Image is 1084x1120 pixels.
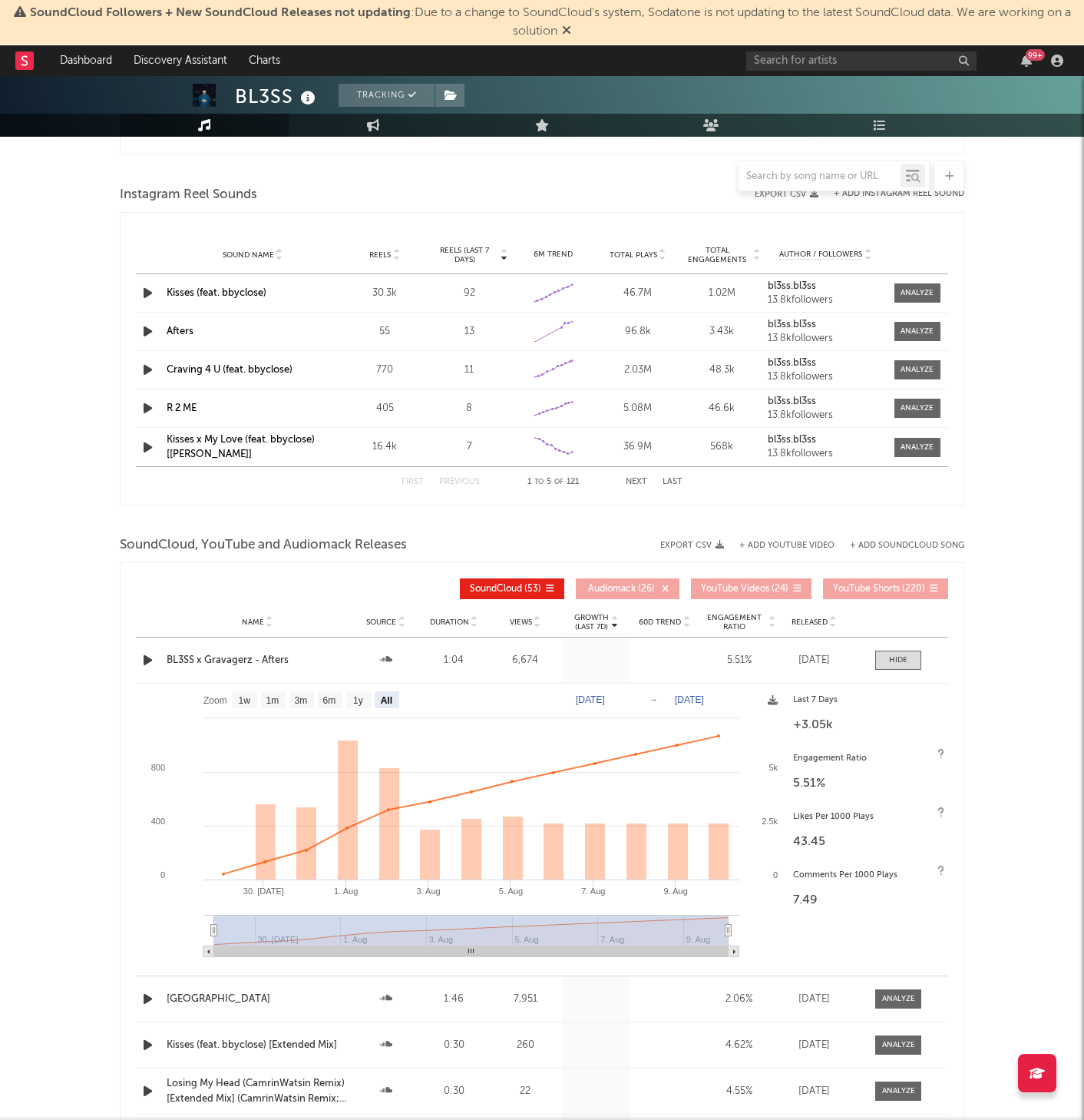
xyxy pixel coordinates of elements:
[649,694,658,705] text: →
[339,84,435,107] button: Tracking
[793,833,940,851] div: 43.45
[470,585,522,594] span: SoundCloud
[334,886,358,896] text: 1. Aug
[684,439,761,455] div: 568k
[768,358,816,368] strong: bl3ss.bl3ss
[783,992,844,1007] div: [DATE]
[562,25,571,38] span: Dismiss
[818,190,964,198] div: + Add Instagram Reel Sound
[366,618,396,627] span: Source
[223,250,274,260] span: Sound Name
[167,326,193,336] a: Afters
[1026,49,1045,61] div: 99 +
[30,7,1071,38] span: : Due to a change to SoundCloud's system, Sodatone is not updating to the latest SoundCloud data....
[768,358,883,369] a: bl3ss.bl3ss
[235,84,319,109] div: BL3SS
[783,1084,844,1099] div: [DATE]
[793,891,940,910] div: 7.49
[586,585,656,594] span: ( 26 )
[431,363,507,378] div: 11
[167,1038,348,1053] a: Kisses (feat. bbyclose) [Extended Mix]
[346,324,423,340] div: 55
[554,479,563,485] span: of
[768,333,883,344] div: 13.8k followers
[768,295,883,306] div: 13.8k followers
[431,246,498,264] span: Reels (last 7 days)
[793,691,940,710] div: Last 7 Days
[768,281,883,292] a: bl3ss.bl3ss
[460,578,564,599] button: SoundCloud(53)
[663,478,682,486] button: Last
[702,653,775,668] div: 5.51 %
[120,186,257,204] span: Instagram Reel Sounds
[346,439,423,455] div: 16.4k
[492,992,559,1007] div: 7,951
[151,817,165,826] text: 400
[346,401,423,416] div: 405
[768,449,883,459] div: 13.8k followers
[610,250,657,260] span: Total Plays
[600,324,676,340] div: 96.8k
[639,618,681,627] span: 60D Trend
[203,695,227,706] text: Zoom
[793,808,940,827] div: Likes Per 1000 Plays
[424,1038,484,1053] div: 0:30
[492,1038,559,1053] div: 260
[239,695,251,706] text: 1w
[346,363,423,378] div: 770
[167,653,348,668] a: BL3SS x Gravagerz - Afters
[675,694,704,705] text: [DATE]
[768,372,883,383] div: 13.8k followers
[762,817,778,826] text: 2.5k
[238,45,291,76] a: Charts
[242,618,264,627] span: Name
[581,886,605,896] text: 7. Aug
[702,1084,775,1099] div: 4.55 %
[768,320,883,330] a: bl3ss.bl3ss
[600,363,676,378] div: 2.03M
[833,585,925,594] span: ( 220 )
[1021,55,1032,67] button: 99+
[768,435,883,446] a: bl3ss.bl3ss
[834,190,964,198] button: + Add Instagram Reel Sound
[381,695,392,706] text: All
[768,396,883,407] a: bl3ss.bl3ss
[167,992,348,1007] a: [GEOGRAPHIC_DATA]
[424,653,484,668] div: 1:04
[783,653,844,668] div: [DATE]
[511,473,595,492] div: 1 5 121
[424,992,484,1007] div: 1:46
[160,870,165,880] text: 0
[684,286,761,301] div: 1.02M
[470,585,541,594] span: ( 53 )
[664,886,688,896] text: 9. Aug
[576,578,679,599] button: Audiomack(26)
[431,286,507,301] div: 92
[768,281,816,291] strong: bl3ss.bl3ss
[424,1084,484,1099] div: 0:30
[691,578,811,599] button: YouTube Videos(24)
[515,249,592,260] div: 6M Trend
[773,870,778,880] text: 0
[834,542,964,550] button: + Add SoundCloud Song
[833,585,900,594] span: YouTube Shorts
[684,363,761,378] div: 48.3k
[439,478,480,486] button: Previous
[588,585,636,594] span: Audiomack
[167,1076,348,1106] a: Losing My Head (CamrinWatsin Remix) [Extended Mix] (CamrinWatsin Remix; Extended Mix)
[702,1038,775,1053] div: 4.62 %
[492,653,559,668] div: 6,674
[626,478,647,486] button: Next
[534,479,544,485] span: to
[768,410,883,421] div: 13.8k followers
[402,478,424,486] button: First
[684,246,752,264] span: Total Engagements
[30,7,411,19] span: SoundCloud Followers + New SoundCloud Releases not updating
[295,695,308,706] text: 3m
[724,542,834,550] div: + Add YouTube Video
[850,542,964,550] button: + Add SoundCloud Song
[792,618,828,627] span: Released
